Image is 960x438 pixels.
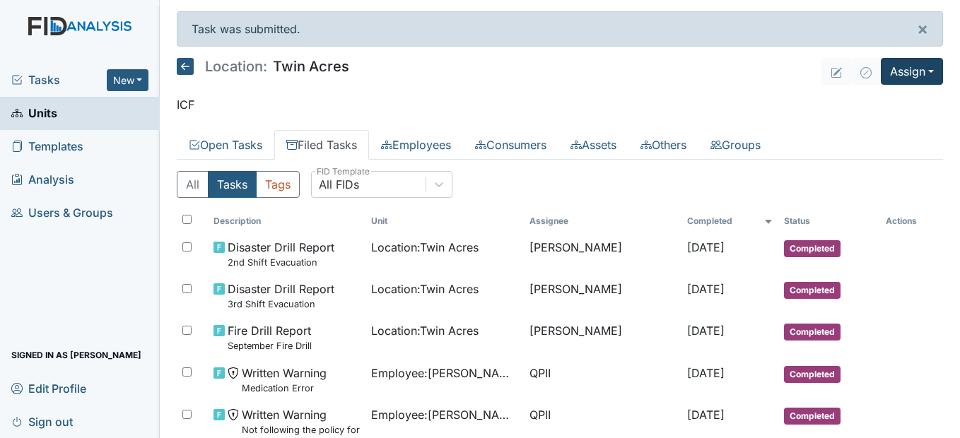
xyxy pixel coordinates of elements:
span: Completed [784,240,841,257]
span: Templates [11,136,83,158]
input: Toggle All Rows Selected [182,215,192,224]
td: [PERSON_NAME] [524,275,682,316]
button: × [903,12,942,46]
span: Written Warning Not following the policy for medication [242,406,361,437]
button: Tags [256,171,300,198]
span: [DATE] [687,282,725,296]
span: Signed in as [PERSON_NAME] [11,344,141,366]
small: Medication Error [242,381,327,395]
span: Employee : [PERSON_NAME][GEOGRAPHIC_DATA] [371,406,518,423]
a: Open Tasks [177,130,274,160]
div: Task was submitted. [177,11,943,47]
span: [DATE] [687,324,725,338]
button: All [177,171,209,198]
span: Analysis [11,169,74,191]
span: Completed [784,324,841,341]
small: September Fire Drill [228,339,312,353]
span: Completed [784,408,841,425]
small: 2nd Shift Evacuation [228,256,334,269]
th: Toggle SortBy [208,209,366,233]
span: Users & Groups [11,202,113,224]
td: [PERSON_NAME] [524,316,682,358]
span: Location : Twin Acres [371,280,479,297]
a: Employees [369,130,463,160]
p: ICF [177,96,943,113]
span: Fire Drill Report September Fire Drill [228,322,312,353]
a: Filed Tasks [274,130,369,160]
th: Toggle SortBy [681,209,778,233]
span: Disaster Drill Report 2nd Shift Evacuation [228,239,334,269]
a: Tasks [11,71,107,88]
button: New [107,69,149,91]
a: Groups [698,130,773,160]
th: Toggle SortBy [365,209,524,233]
span: Completed [784,282,841,299]
button: Assign [881,58,943,85]
div: All FIDs [319,176,359,193]
span: Completed [784,366,841,383]
span: Location : Twin Acres [371,322,479,339]
span: × [917,18,928,39]
small: 3rd Shift Evacuation [228,297,334,311]
span: Location: [205,59,267,73]
small: Not following the policy for medication [242,423,361,437]
span: Employee : [PERSON_NAME] [371,365,518,381]
span: Edit Profile [11,377,86,399]
th: Actions [880,209,943,233]
span: [DATE] [687,366,725,380]
span: Sign out [11,410,73,432]
span: Disaster Drill Report 3rd Shift Evacuation [228,280,334,311]
td: QPII [524,359,682,401]
span: [DATE] [687,408,725,422]
th: Assignee [524,209,682,233]
a: Assets [558,130,628,160]
a: Others [628,130,698,160]
td: [PERSON_NAME] [524,233,682,275]
th: Toggle SortBy [778,209,879,233]
button: Tasks [208,171,257,198]
span: Location : Twin Acres [371,239,479,256]
span: [DATE] [687,240,725,254]
a: Consumers [463,130,558,160]
div: Type filter [177,171,300,198]
span: Units [11,102,57,124]
span: Written Warning Medication Error [242,365,327,395]
h5: Twin Acres [177,58,349,75]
